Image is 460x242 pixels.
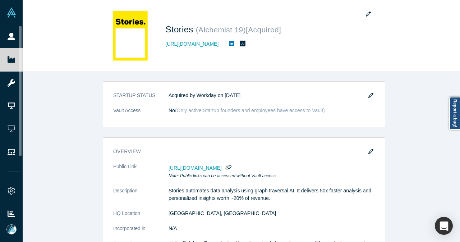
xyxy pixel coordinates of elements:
[169,225,375,232] dd: N/A
[113,225,169,240] dt: Incorporated in
[175,108,325,113] span: ( Only active Startup founders and employees have access to Vault )
[169,165,222,171] span: [URL][DOMAIN_NAME]
[196,26,281,34] small: ( Alchemist 19 ) [Acquired]
[113,163,137,170] span: Public Link
[113,107,169,122] dt: Vault Access
[449,97,460,130] a: Report a bug!
[113,210,169,225] dt: HQ Location
[169,92,375,99] dd: Acquired by Workday on [DATE]
[169,187,375,202] p: Stories automates data analysis using graph traversal AI. It delivers 50x faster analysis and per...
[166,40,219,48] a: [URL][DOMAIN_NAME]
[6,224,17,234] img: Mia Scott's Account
[6,8,17,18] img: Alchemist Vault Logo
[169,173,277,178] em: Note: Public links can be accessed without Vault access.
[113,187,169,210] dt: Description
[113,92,169,107] dt: STARTUP STATUS
[169,210,375,217] dd: [GEOGRAPHIC_DATA], [GEOGRAPHIC_DATA]
[113,148,365,155] h3: overview
[169,107,375,114] dd: No
[105,10,156,61] img: Stories's Logo
[166,24,196,34] span: Stories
